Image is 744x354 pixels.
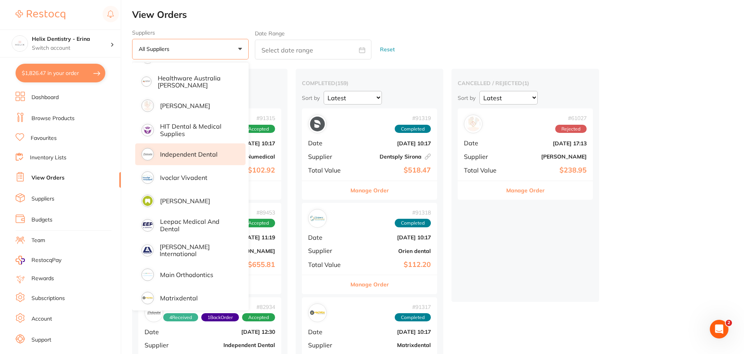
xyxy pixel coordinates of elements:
[464,167,503,174] span: Total Value
[353,153,431,160] b: Dentsply Sirona
[395,115,431,121] span: # 91319
[395,125,431,133] span: Completed
[132,30,249,36] label: Suppliers
[143,149,153,159] img: supplier image
[31,315,52,323] a: Account
[145,328,186,335] span: Date
[308,234,347,241] span: Date
[160,243,235,258] p: [PERSON_NAME] International
[395,209,431,216] span: # 91318
[160,197,210,204] p: [PERSON_NAME]
[143,78,150,85] img: supplier image
[31,94,59,101] a: Dashboard
[353,234,431,241] b: [DATE] 10:17
[350,181,389,200] button: Manage Order
[308,342,347,349] span: Supplier
[31,216,52,224] a: Budgets
[395,304,431,310] span: # 91317
[31,115,75,122] a: Browse Products
[255,40,371,59] input: Select date range
[31,295,65,302] a: Subscriptions
[464,140,503,146] span: Date
[143,246,152,255] img: supplier image
[302,80,437,87] h2: completed ( 159 )
[143,173,153,183] img: supplier image
[710,320,728,338] iframe: Intercom live chat
[143,125,153,135] img: supplier image
[31,336,51,344] a: Support
[509,166,587,174] b: $238.95
[160,295,198,302] p: Matrixdental
[509,140,587,146] b: [DATE] 17:13
[308,140,347,146] span: Date
[143,101,153,111] img: supplier image
[139,45,172,52] p: All suppliers
[16,10,65,19] img: Restocq Logo
[192,329,275,335] b: [DATE] 12:30
[555,125,587,133] span: Rejected
[302,94,320,101] p: Sort by
[353,166,431,174] b: $518.47
[16,256,25,265] img: RestocqPay
[158,75,235,89] p: Healthware Australia [PERSON_NAME]
[353,248,431,254] b: Orien dental
[242,125,275,133] span: Accepted
[163,313,198,322] span: Received
[160,151,218,158] p: Independent Dental
[31,195,54,203] a: Suppliers
[308,167,347,174] span: Total Value
[310,211,325,226] img: Orien dental
[16,64,105,82] button: $1,826.47 in your order
[255,30,285,37] label: Date Range
[160,218,235,232] p: Leepac Medical and Dental
[242,219,275,227] span: Accepted
[31,134,57,142] a: Favourites
[555,115,587,121] span: # 61027
[31,237,45,244] a: Team
[353,329,431,335] b: [DATE] 10:17
[458,80,593,87] h2: cancelled / rejected ( 1 )
[308,261,347,268] span: Total Value
[506,181,545,200] button: Manage Order
[132,9,744,20] h2: View Orders
[242,115,275,121] span: # 91315
[353,261,431,269] b: $112.20
[31,275,54,283] a: Rewards
[143,220,153,230] img: supplier image
[192,342,275,348] b: Independent Dental
[310,305,325,320] img: Matrixdental
[160,174,207,181] p: Ivoclar Vivadent
[308,328,347,335] span: Date
[160,271,213,278] p: Main Orthodontics
[143,293,153,303] img: supplier image
[308,247,347,254] span: Supplier
[466,117,481,131] img: Adam Dental
[160,102,210,109] p: [PERSON_NAME]
[32,35,110,43] h4: Helix Dentistry - Erina
[464,153,503,160] span: Supplier
[12,36,28,51] img: Helix Dentistry - Erina
[31,174,64,182] a: View Orders
[310,117,325,131] img: Dentsply Sirona
[395,313,431,322] span: Completed
[395,219,431,227] span: Completed
[146,305,161,320] img: Independent Dental
[308,153,347,160] span: Supplier
[353,342,431,348] b: Matrixdental
[350,275,389,294] button: Manage Order
[30,154,66,162] a: Inventory Lists
[353,140,431,146] b: [DATE] 10:17
[160,123,235,137] p: HIT Dental & Medical Supplies
[31,256,61,264] span: RestocqPay
[458,94,476,101] p: Sort by
[143,270,153,280] img: supplier image
[242,313,275,322] span: Accepted
[16,256,61,265] a: RestocqPay
[132,39,249,60] button: All suppliers
[32,44,110,52] p: Switch account
[378,39,397,60] button: Reset
[143,196,153,206] img: supplier image
[509,153,587,160] b: [PERSON_NAME]
[16,6,65,24] a: Restocq Logo
[145,342,186,349] span: Supplier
